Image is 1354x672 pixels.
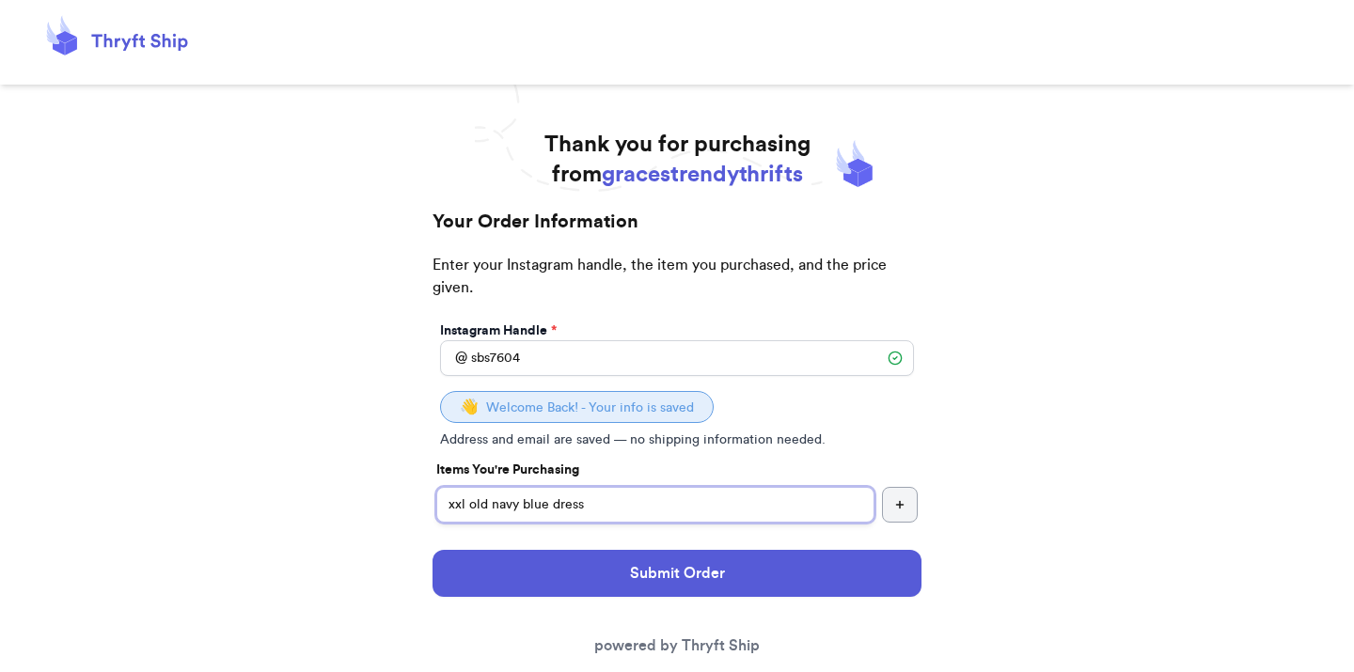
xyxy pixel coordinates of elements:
p: Items You're Purchasing [436,461,918,479]
p: Address and email are saved — no shipping information needed. [440,430,914,449]
span: Welcome Back! - Your info is saved [486,401,694,414]
span: gracestrendythrifts [602,164,803,186]
div: @ [440,340,467,376]
h1: Thank you for purchasing from [544,130,811,190]
input: ex.funky hat [436,487,874,523]
label: Instagram Handle [440,321,557,340]
button: Submit Order [433,550,921,597]
h2: Your Order Information [433,209,921,254]
span: 👋 [460,399,479,414]
a: powered by Thryft Ship [594,638,760,653]
p: Enter your Instagram handle, the item you purchased, and the price given. [433,254,921,318]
